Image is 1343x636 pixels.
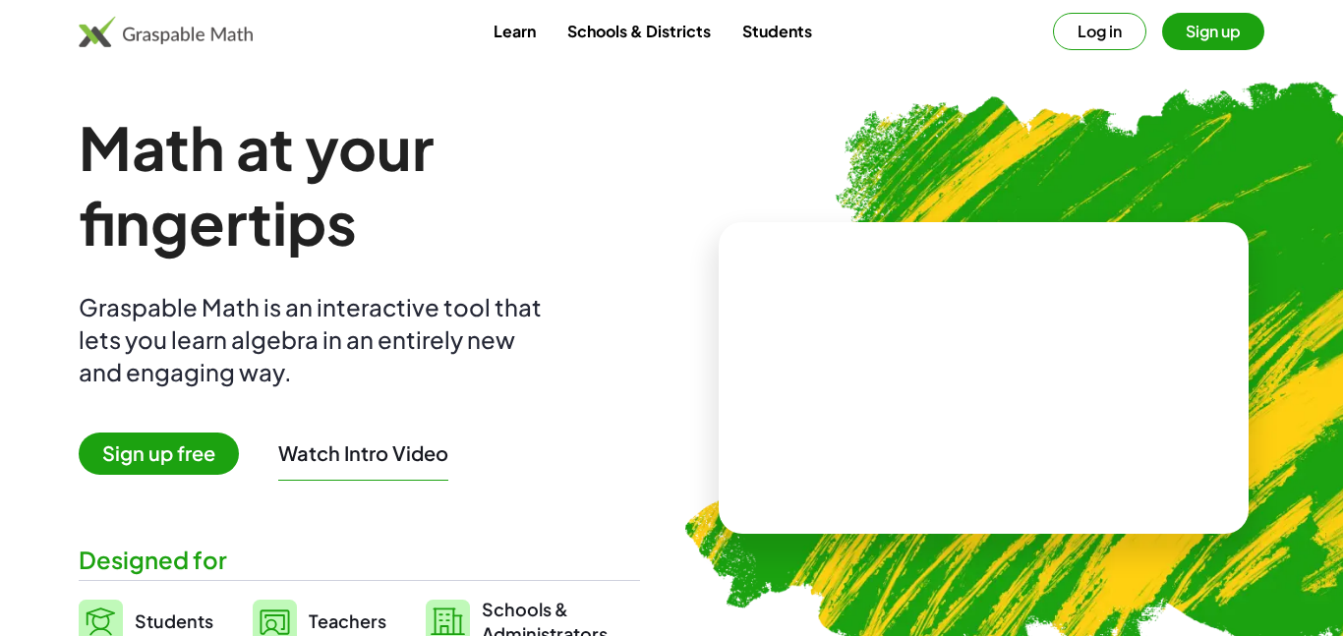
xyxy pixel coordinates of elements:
[278,440,448,466] button: Watch Intro Video
[79,291,551,388] div: Graspable Math is an interactive tool that lets you learn algebra in an entirely new and engaging...
[79,433,239,475] span: Sign up free
[552,13,727,49] a: Schools & Districts
[79,544,640,576] div: Designed for
[135,609,213,632] span: Students
[727,13,828,49] a: Students
[478,13,552,49] a: Learn
[79,110,640,260] h1: Math at your fingertips
[1162,13,1264,50] button: Sign up
[309,609,386,632] span: Teachers
[1053,13,1146,50] button: Log in
[837,305,1132,452] video: What is this? This is dynamic math notation. Dynamic math notation plays a central role in how Gr...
